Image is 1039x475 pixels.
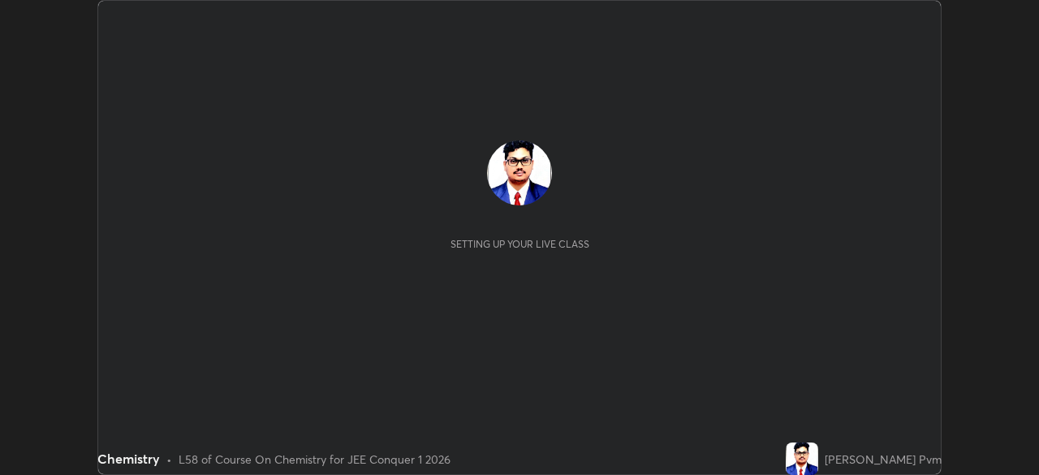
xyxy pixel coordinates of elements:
div: L58 of Course On Chemistry for JEE Conquer 1 2026 [179,451,451,468]
img: aac4110866d7459b93fa02c8e4758a58.jpg [487,140,552,205]
img: aac4110866d7459b93fa02c8e4758a58.jpg [786,443,818,475]
div: Setting up your live class [451,238,589,250]
div: Chemistry [97,449,160,469]
div: [PERSON_NAME] Pvm [825,451,942,468]
div: • [166,451,172,468]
